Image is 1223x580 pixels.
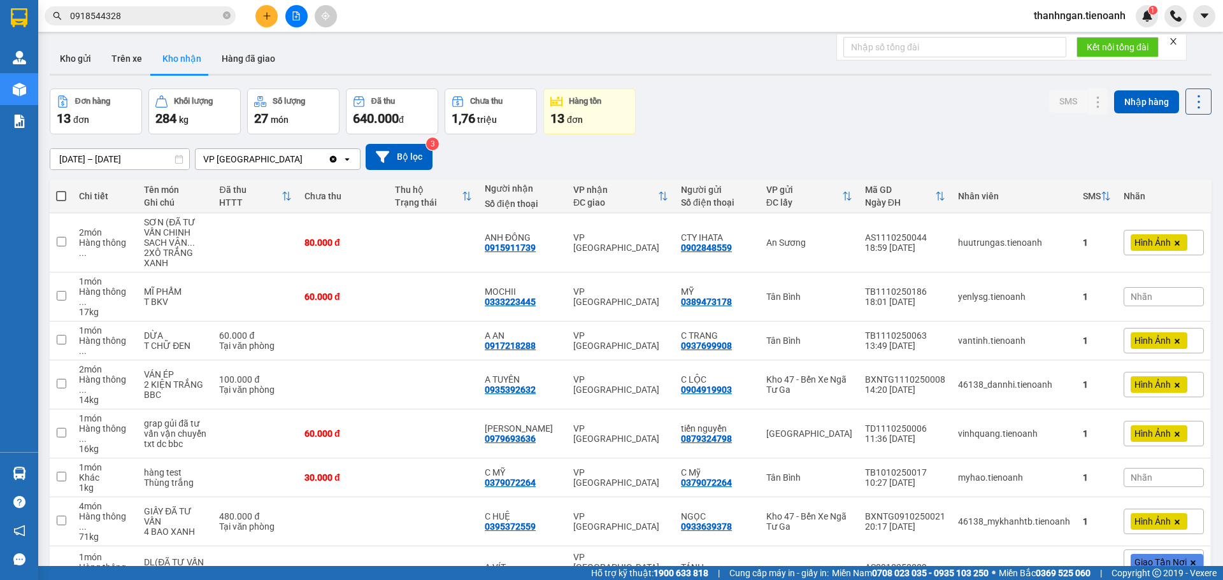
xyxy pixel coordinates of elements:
[681,477,732,488] div: 0379072264
[573,511,668,532] div: VP [GEOGRAPHIC_DATA]
[567,180,675,213] th: Toggle SortBy
[219,185,282,195] div: Đã thu
[254,111,268,126] span: 27
[79,336,131,356] div: Hàng thông thường
[1169,37,1178,46] span: close
[1193,5,1215,27] button: caret-down
[485,297,536,307] div: 0333223445
[144,506,206,527] div: GIẤY ĐÃ TƯ VẤN
[219,511,292,521] div: 480.000 đ
[328,154,338,164] svg: Clear value
[395,185,462,195] div: Thu hộ
[304,237,382,248] div: 80.000 đ
[13,525,25,537] span: notification
[79,483,131,493] div: 1 kg
[1199,10,1210,22] span: caret-down
[485,330,561,341] div: A AN
[766,511,852,532] div: Kho 47 - Bến Xe Ngã Tư Ga
[958,472,1070,483] div: myhao.tienoanh
[681,562,754,572] div: TÁNH
[11,8,27,27] img: logo-vxr
[865,330,945,341] div: TB1110250063
[144,557,206,577] div: DL(ĐÃ TƯ VẤN CSVC)
[865,467,945,477] div: TB1010250017
[79,325,131,336] div: 1 món
[144,297,206,307] div: T BKV
[865,562,945,572] div: AS0910250009
[485,521,536,532] div: 0395372559
[859,180,952,213] th: Toggle SortBy
[1124,191,1204,201] div: Nhãn
[144,248,206,268] div: 2XÔ TRẮNG XANH
[223,10,231,22] span: close-circle
[1036,568,1091,578] strong: 0369 525 060
[681,511,754,521] div: NGỌC
[219,385,292,395] div: Tại văn phòng
[1134,428,1171,439] span: Hình Ảnh
[681,197,754,208] div: Số điện thoại
[79,286,131,307] div: Hàng thông thường
[144,379,206,400] div: 2 KIỆN TRẮNG BBC
[470,97,503,106] div: Chưa thu
[729,566,829,580] span: Cung cấp máy in - giấy in:
[219,521,292,532] div: Tại văn phòng
[1134,379,1171,390] span: Hình Ảnh
[144,330,206,341] div: DỪA
[681,330,754,341] div: C TRANG
[271,115,289,125] span: món
[865,521,945,532] div: 20:17 [DATE]
[346,88,438,134] button: Đã thu640.000đ
[999,566,1091,580] span: Miền Bắc
[79,307,131,317] div: 17 kg
[485,374,561,385] div: A TUYÊN
[865,423,945,434] div: TD1110250006
[766,374,852,395] div: Kho 47 - Bến Xe Ngã Tư Ga
[79,346,87,356] span: ...
[766,428,852,439] div: [GEOGRAPHIC_DATA]
[865,197,935,208] div: Ngày ĐH
[485,477,536,488] div: 0379072264
[865,297,945,307] div: 18:01 [DATE]
[681,467,754,477] div: C Mỹ
[766,336,852,346] div: Tân Bình
[992,570,996,576] span: ⚪️
[485,511,561,521] div: C HUỆ
[315,5,337,27] button: aim
[1076,37,1159,57] button: Kết nối tổng đài
[219,374,292,385] div: 100.000 đ
[426,138,439,150] sup: 3
[681,286,754,297] div: MỸ
[865,511,945,521] div: BXNTG0910250021
[79,248,87,258] span: ...
[144,217,206,248] div: SƠN (ĐÃ TƯ VẤN CHINH SACH VẬN CHUYỂN)
[292,11,301,20] span: file-add
[53,11,62,20] span: search
[321,11,330,20] span: aim
[1134,556,1187,568] span: Giao Tận Nơi
[395,197,462,208] div: Trạng thái
[304,428,382,439] div: 60.000 đ
[550,111,564,126] span: 13
[1083,336,1111,346] div: 1
[766,197,842,208] div: ĐC lấy
[573,197,658,208] div: ĐC giao
[1134,237,1171,248] span: Hình Ảnh
[477,115,497,125] span: triệu
[144,197,206,208] div: Ghi chú
[958,516,1070,527] div: 46138_mykhanhtb.tienoanh
[681,385,732,395] div: 0904919903
[681,297,732,307] div: 0389473178
[485,199,561,209] div: Số điện thoại
[573,330,668,351] div: VP [GEOGRAPHIC_DATA]
[766,292,852,302] div: Tân Bình
[50,43,101,74] button: Kho gửi
[371,97,395,106] div: Đã thu
[958,292,1070,302] div: yenlysg.tienoanh
[79,462,131,472] div: 1 món
[50,149,189,169] input: Select a date range.
[144,369,206,379] div: VÁN ÉP
[958,336,1070,346] div: vantinh.tienoanh
[79,191,131,201] div: Chi tiết
[1083,237,1111,248] div: 1
[79,532,131,542] div: 71 kg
